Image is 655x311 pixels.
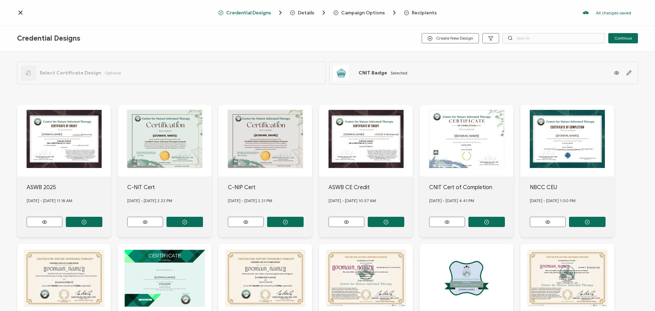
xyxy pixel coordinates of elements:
[596,10,631,15] p: All changes saved
[27,192,111,210] div: [DATE] - [DATE] 11.18 AM
[429,183,514,192] div: CNIT Cert of Completion
[127,192,212,210] div: [DATE] - [DATE] 2.22 PM
[503,33,605,43] input: Search
[290,9,327,16] span: Details
[127,183,212,192] div: C-NIT Cert
[17,34,80,43] span: Credential Designs
[404,10,437,15] span: Recipients
[27,183,111,192] div: ASWB 2025
[218,9,437,16] div: Breadcrumb
[530,183,614,192] div: NBCC CEU
[608,33,638,43] button: Continue
[530,192,614,210] div: [DATE] - [DATE] 1.00 PM
[427,36,473,41] span: Create New Design
[228,183,312,192] div: C-NIP Cert
[429,192,514,210] div: [DATE] - [DATE] 4.41 PM
[298,10,314,15] span: Details
[333,9,398,16] span: Campaign Options
[105,70,121,75] span: Optional
[341,10,385,15] span: Campaign Options
[391,70,407,75] span: Selected
[329,192,413,210] div: [DATE] - [DATE] 10.57 AM
[614,36,632,40] span: Continue
[621,278,655,311] iframe: Chat Widget
[412,10,437,15] span: Recipients
[40,70,101,76] span: Select Certificate Design
[359,70,387,76] span: CNIT Badge
[218,9,284,16] span: Credential Designs
[228,192,312,210] div: [DATE] - [DATE] 2.21 PM
[329,183,413,192] div: ASWB CE Credit
[226,10,271,15] span: Credential Designs
[422,33,479,43] button: Create New Design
